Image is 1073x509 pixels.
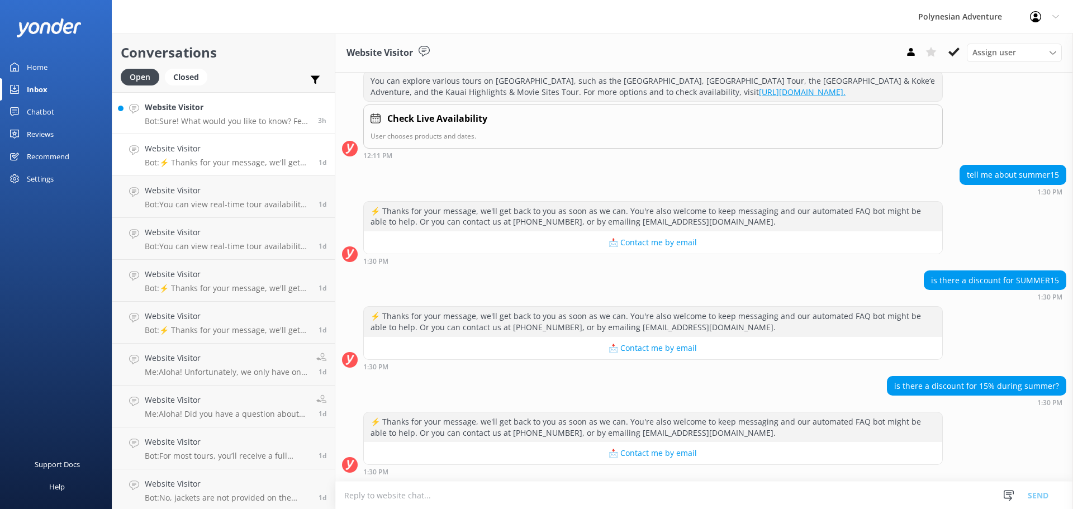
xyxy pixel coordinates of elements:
div: Open [121,69,159,85]
span: 10:23am 19-Aug-2025 (UTC -10:00) Pacific/Honolulu [318,116,326,125]
a: Website VisitorBot:Sure! What would you like to know? Feel free to ask about tour details, availa... [112,92,335,134]
h4: Website Visitor [145,226,310,239]
h2: Conversations [121,42,326,63]
img: yonder-white-logo.png [17,18,81,37]
div: Settings [27,168,54,190]
p: Bot: ⚡ Thanks for your message, we'll get back to you as soon as we can. You're also welcome to k... [145,325,310,335]
div: Chatbot [27,101,54,123]
div: ⚡ Thanks for your message, we'll get back to you as soon as we can. You're also welcome to keep m... [364,202,942,231]
h4: Check Live Availability [387,112,487,126]
span: Assign user [972,46,1016,59]
a: Website VisitorBot:You can view real-time tour availability and book your Polynesian Adventure on... [112,176,335,218]
a: Open [121,70,165,83]
strong: 1:30 PM [1037,294,1062,301]
p: User chooses products and dates. [371,131,936,141]
p: Bot: For most tours, you’ll receive a full refund if you cancel at least 48 hours before pickup. ... [145,451,310,461]
a: Website VisitorBot:You can view real-time tour availability and book your Polynesian Adventure on... [112,218,335,260]
div: Inbox [27,78,48,101]
div: 01:30pm 18-Aug-2025 (UTC -10:00) Pacific/Honolulu [363,363,943,370]
div: 12:11pm 18-Aug-2025 (UTC -10:00) Pacific/Honolulu [363,151,943,159]
div: 01:30pm 18-Aug-2025 (UTC -10:00) Pacific/Honolulu [363,468,943,475]
span: 01:30pm 18-Aug-2025 (UTC -10:00) Pacific/Honolulu [319,158,326,167]
h4: Website Visitor [145,142,310,155]
strong: 1:30 PM [363,258,388,265]
div: Home [27,56,48,78]
div: Recommend [27,145,69,168]
div: You can explore various tours on [GEOGRAPHIC_DATA], such as the [GEOGRAPHIC_DATA], [GEOGRAPHIC_DA... [364,72,942,101]
strong: 1:30 PM [1037,399,1062,406]
p: Me: Aloha! Did you have a question about your reservation? [145,409,308,419]
div: 01:30pm 18-Aug-2025 (UTC -10:00) Pacific/Honolulu [363,257,943,265]
a: Website VisitorMe:Aloha! Did you have a question about your reservation?1d [112,386,335,427]
span: 12:13pm 18-Aug-2025 (UTC -10:00) Pacific/Honolulu [319,325,326,335]
div: Help [49,475,65,498]
span: 12:40pm 18-Aug-2025 (UTC -10:00) Pacific/Honolulu [319,283,326,293]
p: Bot: You can view real-time tour availability and book your Polynesian Adventure online at [URL][... [145,241,310,251]
button: 📩 Contact me by email [364,442,942,464]
p: Bot: You can view real-time tour availability and book your Polynesian Adventure online at [URL][... [145,199,310,210]
div: is there a discount for SUMMER15 [924,271,1066,290]
div: ⚡ Thanks for your message, we'll get back to you as soon as we can. You're also welcome to keep m... [364,307,942,336]
span: 04:24pm 17-Aug-2025 (UTC -10:00) Pacific/Honolulu [319,493,326,502]
div: is there a discount for 15% during summer? [887,377,1066,396]
h4: Website Visitor [145,394,308,406]
a: Website VisitorMe:Aloha! Unfortunately, we only have one tour for the Road to Hana, which operate... [112,344,335,386]
strong: 1:30 PM [363,364,388,370]
span: 10:25am 18-Aug-2025 (UTC -10:00) Pacific/Honolulu [319,409,326,418]
h4: Website Visitor [145,310,310,322]
p: Me: Aloha! Unfortunately, we only have one tour for the Road to Hana, which operates from 6:00 AM... [145,367,308,377]
h4: Website Visitor [145,436,310,448]
strong: 1:30 PM [1037,189,1062,196]
a: Website VisitorBot:⚡ Thanks for your message, we'll get back to you as soon as we can. You're als... [112,260,335,302]
p: Bot: No, jackets are not provided on the Haleakala Sunset Tour. It is recommended to dress in lay... [145,493,310,503]
p: Bot: ⚡ Thanks for your message, we'll get back to you as soon as we can. You're also welcome to k... [145,158,310,168]
span: 08:22am 18-Aug-2025 (UTC -10:00) Pacific/Honolulu [319,451,326,460]
div: 01:30pm 18-Aug-2025 (UTC -10:00) Pacific/Honolulu [887,398,1066,406]
div: Assign User [967,44,1062,61]
a: Closed [165,70,213,83]
a: Website VisitorBot:⚡ Thanks for your message, we'll get back to you as soon as we can. You're als... [112,302,335,344]
div: Closed [165,69,207,85]
div: 01:30pm 18-Aug-2025 (UTC -10:00) Pacific/Honolulu [924,293,1066,301]
strong: 1:30 PM [363,469,388,475]
span: 12:45pm 18-Aug-2025 (UTC -10:00) Pacific/Honolulu [319,241,326,251]
h4: Website Visitor [145,184,310,197]
span: 01:02pm 18-Aug-2025 (UTC -10:00) Pacific/Honolulu [319,199,326,209]
span: 11:25am 18-Aug-2025 (UTC -10:00) Pacific/Honolulu [319,367,326,377]
strong: 12:11 PM [363,153,392,159]
p: Bot: ⚡ Thanks for your message, we'll get back to you as soon as we can. You're also welcome to k... [145,283,310,293]
div: tell me about summer15 [960,165,1066,184]
h3: Website Visitor [346,46,413,60]
a: [URL][DOMAIN_NAME]. [759,87,846,97]
a: Website VisitorBot:For most tours, you’ll receive a full refund if you cancel at least 48 hours b... [112,427,335,469]
div: Support Docs [35,453,80,475]
h4: Website Visitor [145,101,310,113]
h4: Website Visitor [145,478,310,490]
button: 📩 Contact me by email [364,337,942,359]
a: Website VisitorBot:⚡ Thanks for your message, we'll get back to you as soon as we can. You're als... [112,134,335,176]
div: 01:30pm 18-Aug-2025 (UTC -10:00) Pacific/Honolulu [960,188,1066,196]
div: ⚡ Thanks for your message, we'll get back to you as soon as we can. You're also welcome to keep m... [364,412,942,442]
h4: Website Visitor [145,352,308,364]
h4: Website Visitor [145,268,310,280]
div: Reviews [27,123,54,145]
button: 📩 Contact me by email [364,231,942,254]
p: Bot: Sure! What would you like to know? Feel free to ask about tour details, availability, pickup... [145,116,310,126]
